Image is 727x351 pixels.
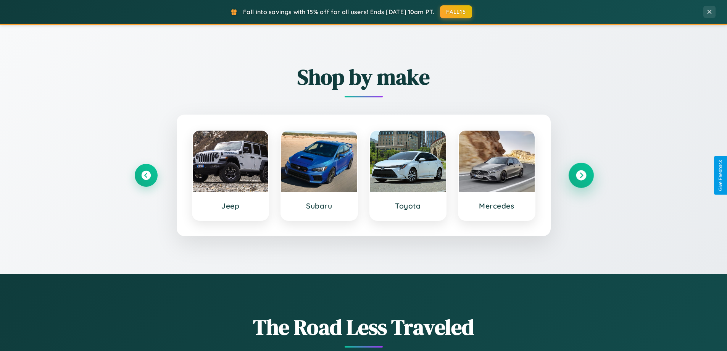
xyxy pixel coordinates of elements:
[440,5,472,18] button: FALL15
[466,201,527,210] h3: Mercedes
[243,8,434,16] span: Fall into savings with 15% off for all users! Ends [DATE] 10am PT.
[200,201,261,210] h3: Jeep
[289,201,350,210] h3: Subaru
[378,201,438,210] h3: Toyota
[135,62,593,92] h2: Shop by make
[135,312,593,342] h1: The Road Less Traveled
[718,160,723,191] div: Give Feedback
